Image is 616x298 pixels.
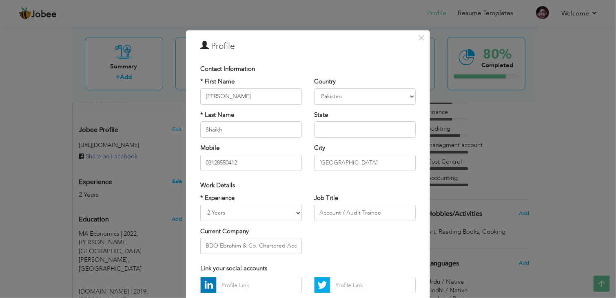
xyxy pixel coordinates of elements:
[314,111,328,119] label: State
[200,264,267,272] span: Link your social accounts
[330,277,416,294] input: Profile Link
[200,78,235,86] label: * First Name
[201,278,216,293] img: linkedin
[200,181,235,189] span: Work Details
[314,194,338,202] label: Job Title
[314,78,336,86] label: Country
[315,278,330,293] img: Twitter
[200,227,249,236] label: Current Company
[200,144,219,152] label: Mobile
[314,144,325,152] label: City
[418,31,425,45] span: ×
[200,65,255,73] span: Contact Information
[200,111,234,119] label: * Last Name
[415,31,428,44] button: Close
[200,194,235,202] label: * Experience
[200,40,416,53] h3: Profile
[216,277,302,294] input: Profile Link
